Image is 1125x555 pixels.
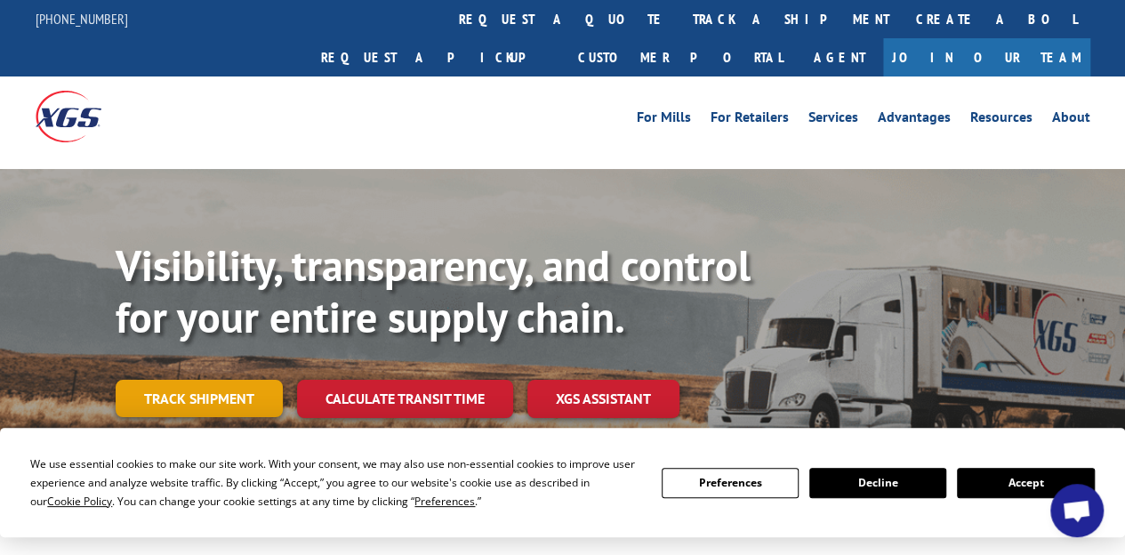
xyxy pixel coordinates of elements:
a: Services [808,110,858,130]
button: Preferences [662,468,799,498]
a: Calculate transit time [297,380,513,418]
div: Open chat [1050,484,1104,537]
a: Join Our Team [883,38,1090,76]
a: For Mills [637,110,691,130]
button: Decline [809,468,946,498]
b: Visibility, transparency, and control for your entire supply chain. [116,237,751,344]
div: We use essential cookies to make our site work. With your consent, we may also use non-essential ... [30,454,639,511]
span: Preferences [414,494,475,509]
span: Cookie Policy [47,494,112,509]
a: Track shipment [116,380,283,417]
a: [PHONE_NUMBER] [36,10,128,28]
a: Advantages [878,110,951,130]
a: For Retailers [711,110,789,130]
button: Accept [957,468,1094,498]
a: Customer Portal [565,38,796,76]
a: Request a pickup [308,38,565,76]
a: About [1052,110,1090,130]
a: Agent [796,38,883,76]
a: XGS ASSISTANT [527,380,679,418]
a: Resources [970,110,1033,130]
